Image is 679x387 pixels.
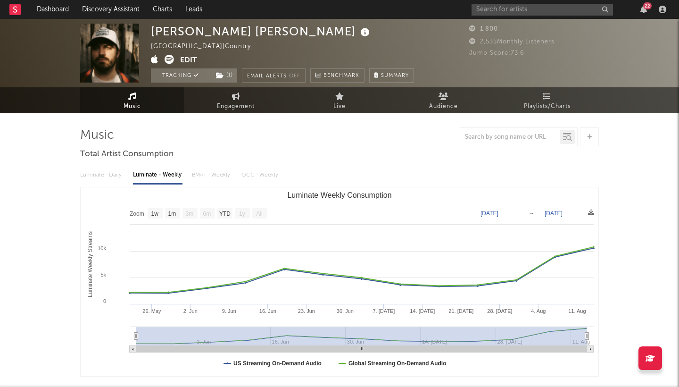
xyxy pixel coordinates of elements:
[643,2,652,9] div: 22
[369,68,414,83] button: Summary
[391,87,495,113] a: Audience
[233,360,322,367] text: US Streaming On-Demand Audio
[495,87,599,113] a: Playlists/Charts
[310,68,364,83] a: Benchmark
[168,210,176,217] text: 1m
[298,308,315,314] text: 23. Jun
[545,210,563,217] text: [DATE]
[287,191,391,199] text: Luminate Weekly Consumption
[210,68,238,83] span: ( 1 )
[381,73,409,78] span: Summary
[323,70,359,82] span: Benchmark
[487,308,512,314] text: 28. [DATE]
[288,87,391,113] a: Live
[469,39,555,45] span: 2,535 Monthly Listeners
[640,6,647,13] button: 22
[142,308,161,314] text: 26. May
[130,210,144,217] text: Zoom
[469,50,524,56] span: Jump Score: 73.6
[410,308,435,314] text: 14. [DATE]
[180,55,197,67] button: Edit
[100,272,106,278] text: 5k
[151,68,210,83] button: Tracking
[81,187,598,376] svg: Luminate Weekly Consumption
[151,24,372,39] div: [PERSON_NAME] [PERSON_NAME]
[87,231,93,297] text: Luminate Weekly Streams
[472,4,613,16] input: Search for artists
[239,210,245,217] text: 1y
[524,101,571,112] span: Playlists/Charts
[529,210,534,217] text: →
[460,134,560,141] input: Search by song name or URL
[80,149,174,160] span: Total Artist Consumption
[203,210,211,217] text: 6m
[80,87,184,113] a: Music
[429,101,458,112] span: Audience
[183,308,198,314] text: 2. Jun
[124,101,141,112] span: Music
[151,210,159,217] text: 1w
[133,167,182,183] div: Luminate - Weekly
[333,101,346,112] span: Live
[256,210,262,217] text: All
[210,68,237,83] button: (1)
[568,308,586,314] text: 11. Aug
[480,210,498,217] text: [DATE]
[98,245,106,251] text: 10k
[531,308,546,314] text: 4. Aug
[184,87,288,113] a: Engagement
[373,308,395,314] text: 7. [DATE]
[222,308,236,314] text: 9. Jun
[289,74,300,79] em: Off
[448,308,473,314] text: 21. [DATE]
[259,308,276,314] text: 16. Jun
[219,210,231,217] text: YTD
[348,360,447,367] text: Global Streaming On-Demand Audio
[151,41,262,52] div: [GEOGRAPHIC_DATA] | Country
[337,308,354,314] text: 30. Jun
[217,101,255,112] span: Engagement
[469,26,498,32] span: 1,800
[186,210,194,217] text: 3m
[572,339,590,345] text: 11. Aug
[242,68,306,83] button: Email AlertsOff
[103,298,106,304] text: 0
